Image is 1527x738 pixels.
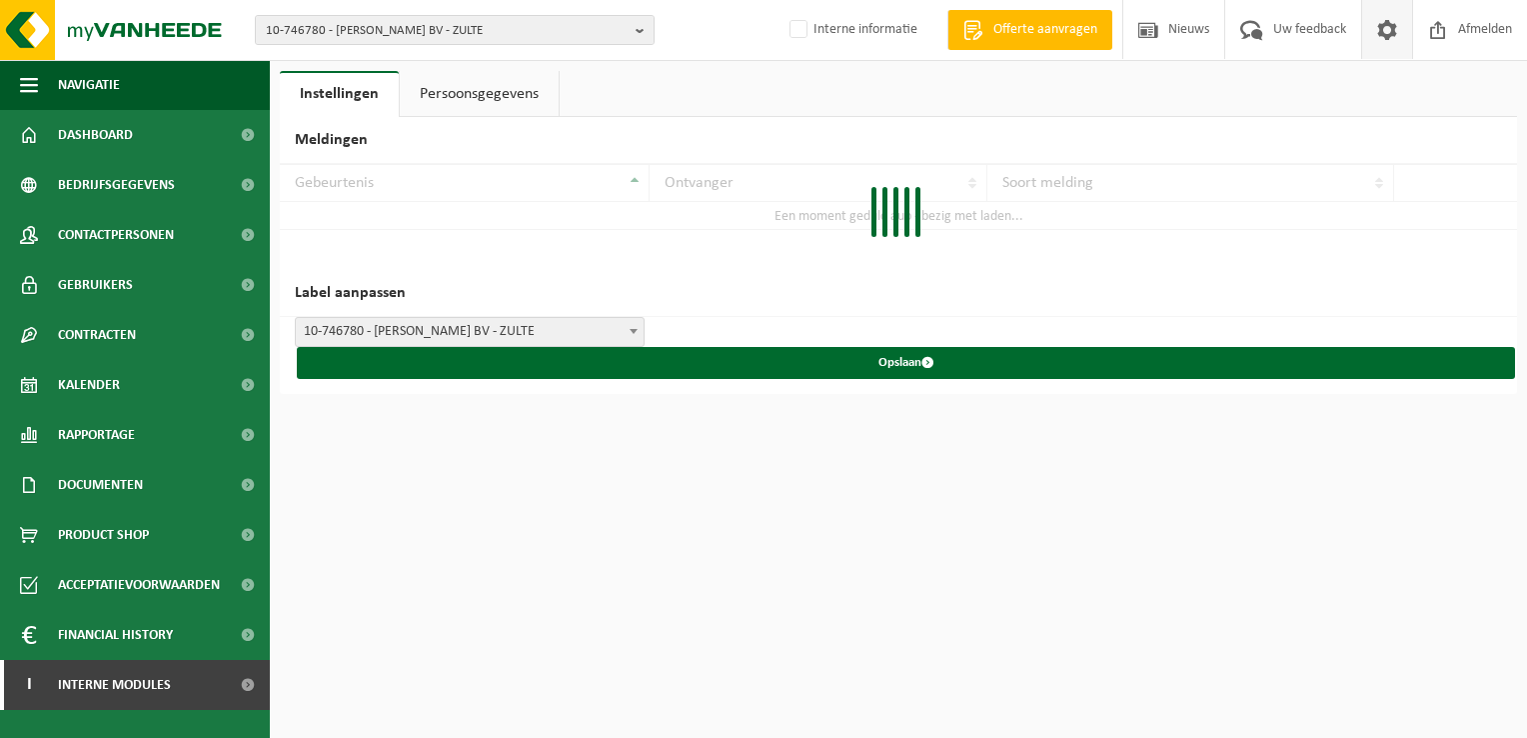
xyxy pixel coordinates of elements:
[20,660,38,710] span: I
[58,660,171,710] span: Interne modules
[58,260,133,310] span: Gebruikers
[400,71,559,117] a: Persoonsgegevens
[295,317,645,347] span: 10-746780 - WAELKENS DIRK BV - ZULTE
[255,15,655,45] button: 10-746780 - [PERSON_NAME] BV - ZULTE
[58,510,149,560] span: Product Shop
[58,310,136,360] span: Contracten
[296,318,644,346] span: 10-746780 - WAELKENS DIRK BV - ZULTE
[58,60,120,110] span: Navigatie
[58,410,135,460] span: Rapportage
[58,360,120,410] span: Kalender
[280,71,399,117] a: Instellingen
[988,20,1102,40] span: Offerte aanvragen
[280,270,1517,317] h2: Label aanpassen
[280,117,1517,164] h2: Meldingen
[297,347,1515,379] button: Opslaan
[58,560,220,610] span: Acceptatievoorwaarden
[58,110,133,160] span: Dashboard
[58,210,174,260] span: Contactpersonen
[58,610,173,660] span: Financial History
[58,160,175,210] span: Bedrijfsgegevens
[266,16,628,46] span: 10-746780 - [PERSON_NAME] BV - ZULTE
[947,10,1112,50] a: Offerte aanvragen
[785,15,917,45] label: Interne informatie
[58,460,143,510] span: Documenten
